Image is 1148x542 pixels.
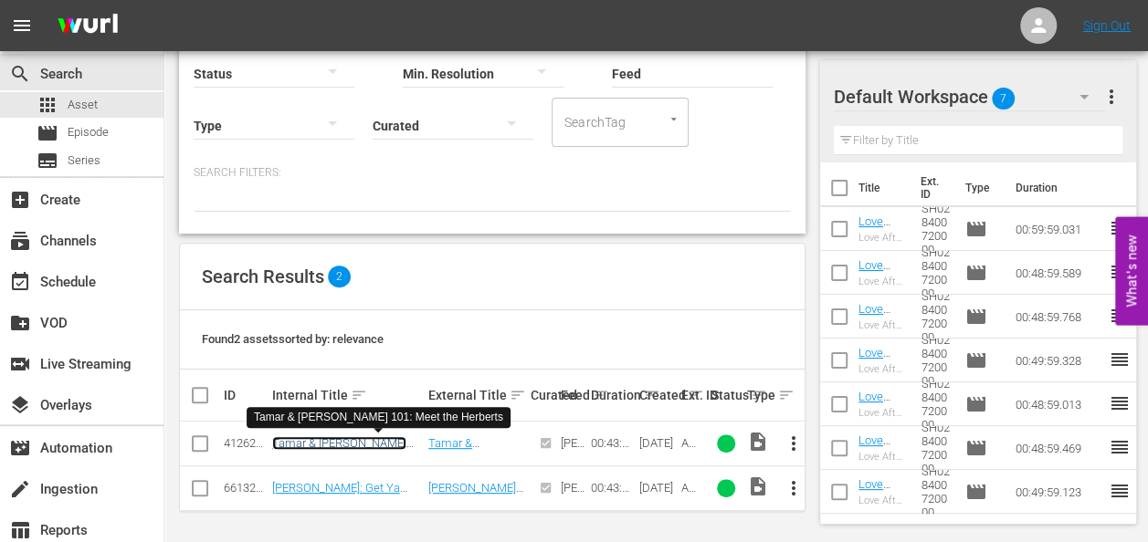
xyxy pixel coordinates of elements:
td: 00:48:59.013 [1008,382,1109,426]
span: 2 [328,266,351,287]
td: SH028400720000 [914,251,958,295]
span: Episode [965,437,987,459]
a: Tamar & [PERSON_NAME] 101: Meet the Herberts [272,436,406,464]
div: Love After Lockup 107: Prison Cell to Wedding Bells [858,232,907,244]
span: Live Streaming [9,353,31,375]
th: Ext. ID [910,162,954,214]
span: Video [747,475,769,497]
div: Love After Lockup 103: Meet the Parents [858,407,907,419]
span: Series [68,151,100,170]
img: ans4CAIJ8jUAAAAAAAAAAAAAAAAAAAAAAAAgQb4GAAAAAAAAAAAAAAAAAAAAAAAAJMjXAAAAAAAAAAAAAAAAAAAAAAAAgAT5G... [44,5,132,47]
span: Episode [965,218,987,240]
div: Status [711,384,742,406]
span: Episode [965,349,987,371]
a: Love After Lockup 107: Prison Cell to Wedding Bells [858,214,904,324]
div: 41262457 [224,436,267,450]
div: External Title [428,384,525,406]
span: Episode [965,393,987,415]
span: Search Results [202,266,324,287]
span: more_vert [782,477,804,499]
a: [PERSON_NAME]: Get Ya Life! 101: The Journey Begins [272,481,407,522]
span: sort [510,387,526,403]
a: Love After Lockup 106: Race to the Altar (Love After Lockup 106: Race to the Altar (amc_networks_... [858,258,907,505]
button: Open [665,110,682,128]
td: 00:48:59.768 [1008,295,1109,339]
span: Episode [965,481,987,503]
td: 00:59:59.031 [1008,207,1109,251]
div: Feed [561,384,585,406]
div: Curated [531,388,555,402]
div: Ext. ID [681,388,706,402]
div: [DATE] [638,481,675,495]
td: SH028400720000 [914,207,958,251]
div: Internal Title [272,384,423,406]
span: Episode [68,123,109,141]
button: more_vert [771,466,815,510]
span: menu [11,15,33,36]
span: Search [9,63,31,85]
div: Love After Lockup 101: From Felon to Fiance [858,495,907,506]
td: 00:48:59.589 [1008,251,1109,295]
div: Type [747,384,765,406]
span: reorder [1109,392,1131,414]
div: 00:43:12.256 [591,436,634,450]
span: reorder [1109,305,1131,327]
div: Duration [591,384,634,406]
td: SH028400720000 [914,426,958,470]
span: Overlays [9,394,31,416]
span: Video [747,431,769,453]
a: Sign Out [1083,18,1131,33]
span: more_vert [782,433,804,454]
div: Tamar & [PERSON_NAME] 101: Meet the Herberts [254,410,503,425]
p: Search Filters: [194,165,791,181]
span: reorder [1109,349,1131,370]
button: Open Feedback Widget [1115,217,1148,326]
span: 7 [992,79,1015,118]
td: 00:49:59.123 [1008,470,1109,514]
div: ID [224,388,267,402]
span: sort [351,387,367,403]
span: reorder [1109,261,1131,283]
div: 00:43:16.594 [591,481,634,495]
span: reorder [1109,480,1131,502]
div: Love After Lockup 105: Surprises and Sentences [858,319,907,331]
td: 00:48:59.469 [1008,426,1109,470]
span: movie [37,122,58,144]
a: [PERSON_NAME]: Get Ya Life! 101: The Journey Begins [428,481,523,536]
a: Tamar & [PERSON_NAME] 101: Meet the Herberts [428,436,516,491]
span: AMCNVR0000005547 [681,436,704,518]
div: Love After Lockup 102: New Warden in [GEOGRAPHIC_DATA] [858,451,907,463]
span: more_vert [1101,86,1122,108]
button: more_vert [771,422,815,465]
span: Episode [965,262,987,284]
span: Channels [9,230,31,252]
span: Reports [9,519,31,541]
span: Asset [37,94,58,116]
span: Episode [965,306,987,328]
td: SH028400720000 [914,382,958,426]
div: Created [638,384,675,406]
span: Asset [68,96,98,114]
span: Automation [9,437,31,459]
span: Ingestion [9,478,31,500]
span: reorder [1109,436,1131,458]
span: Create [9,189,31,211]
div: [DATE] [638,436,675,450]
td: SH028400720000 [914,295,958,339]
td: 00:49:59.328 [1008,339,1109,382]
span: VOD [9,312,31,334]
span: Schedule [9,271,31,293]
span: reorder [1109,217,1131,239]
div: 66132821 [224,481,267,495]
td: SH028400720000 [914,339,958,382]
th: Duration [1005,162,1114,214]
td: SH028400720000 [914,470,958,514]
th: Title [858,162,910,214]
div: Love After Lockup 106: Race to the Altar [858,276,907,287]
div: Love After Lockup 104: Broken Promises [858,363,907,375]
span: [PERSON_NAME] Feed [561,436,585,518]
span: subtitles [37,150,58,172]
span: Found 2 assets sorted by: relevance [202,332,384,346]
button: more_vert [1101,75,1122,119]
th: Type [954,162,1005,214]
